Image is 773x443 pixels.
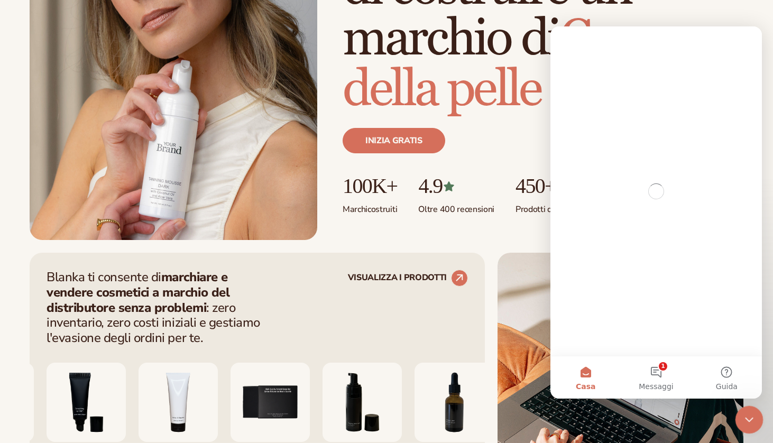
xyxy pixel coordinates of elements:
p: Oltre 400 recensioni [418,198,494,215]
p: 450+ [516,174,598,198]
iframe: Intercom live chat [735,406,763,434]
p: Blanka ti consente di : zero inventario, zero costi iniziali e gestiamo l'evasione degli ordini p... [47,270,274,346]
p: Prodotti di alta qualità [516,198,598,215]
iframe: Intercom live chat [550,26,762,399]
font: 4.9 [418,174,442,198]
img: Siero di collagene e retinolo. [415,363,494,442]
font: VISUALIZZA I PRODOTTI [348,273,447,283]
p: Marchi costruiti [343,198,397,215]
img: Detergente schiumogeno per la barba. [323,363,402,442]
img: Balsamo labbra levigante. [47,363,126,442]
p: 100K+ [343,174,397,198]
strong: marchiare e vendere cosmetici a marchio del distributore senza problemi [47,269,229,316]
img: Detergente alla vitamina C. [139,363,218,442]
span: Cura della pelle [343,8,657,121]
a: VISUALIZZA I PRODOTTI [348,270,468,287]
a: Inizia gratis [343,128,445,153]
img: Saponetta Nature. [231,363,310,442]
